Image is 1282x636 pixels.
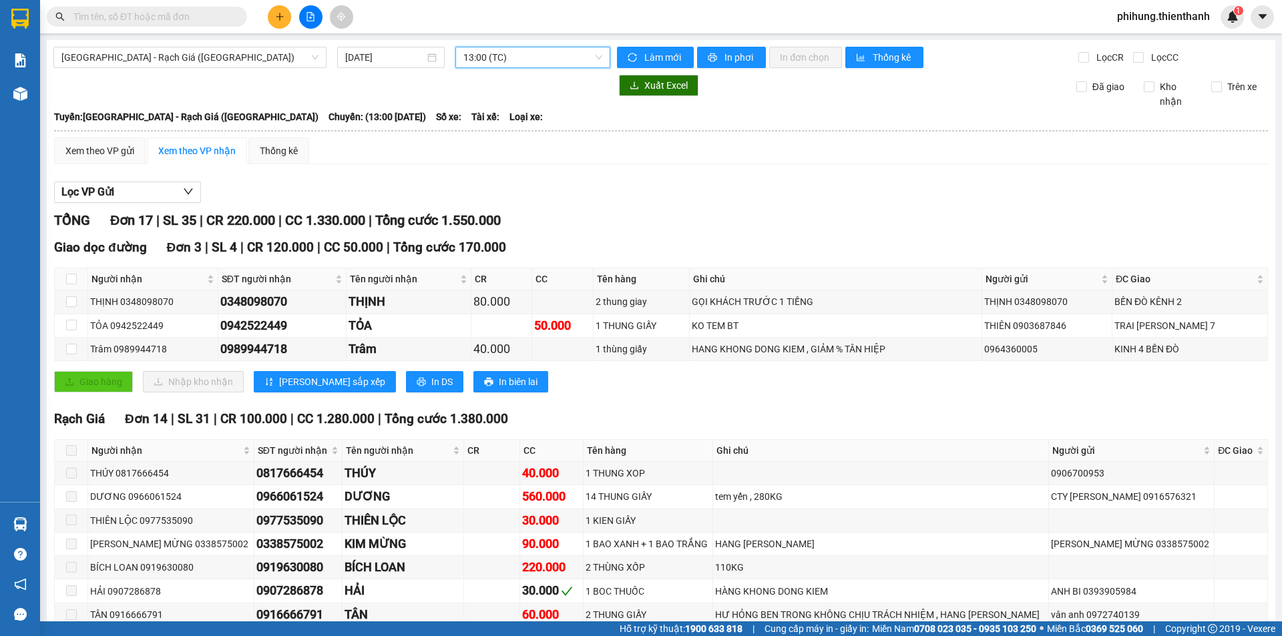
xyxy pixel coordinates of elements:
[586,584,710,599] div: 1 BOC THUỐC
[692,294,980,309] div: GỌI KHÁCH TRƯỚC 1 TIẾNG
[183,186,194,197] span: down
[984,294,1110,309] div: THỊNH 0348098070
[337,12,346,21] span: aim
[586,513,710,528] div: 1 KIEN GIẤY
[167,240,202,255] span: Đơn 3
[984,342,1110,356] div: 0964360005
[499,374,538,389] span: In biên lai
[343,533,463,556] td: KIM MỪNG
[349,316,469,335] div: TỎA
[1257,11,1269,23] span: caret-down
[218,314,347,338] td: 0942522449
[14,578,27,591] span: notification
[1227,11,1239,23] img: icon-new-feature
[163,212,196,228] span: SL 35
[54,371,133,392] button: uploadGiao hàng
[345,605,461,624] div: TÂN
[1051,607,1213,622] div: vân anh 0972740139
[522,511,581,530] div: 30.000
[218,338,347,361] td: 0989944718
[220,340,344,358] div: 0989944718
[596,294,688,309] div: 2 thung giay
[90,537,252,551] div: [PERSON_NAME] MỪNG 0338575002
[324,240,383,255] span: CC 50.000
[345,511,461,530] div: THIÊN LỘC
[471,268,532,290] th: CR
[90,489,252,504] div: DƯƠNG 0966061524
[630,81,639,91] span: download
[220,316,344,335] div: 0942522449
[90,513,252,528] div: THIÊN LỘC 0977535090
[268,5,291,29] button: plus
[431,374,453,389] span: In DS
[264,377,274,388] span: sort-ascending
[343,462,463,485] td: THÚY
[1236,6,1241,15] span: 1
[385,411,508,426] span: Tổng cước 1.380.000
[984,318,1110,333] div: THIÊN 0903687846
[254,603,343,627] td: 0916666791
[91,443,240,458] span: Người nhận
[534,316,590,335] div: 50.000
[343,603,463,627] td: TÂN
[1234,6,1243,15] sup: 1
[715,489,1046,504] div: tem yến , 280KG
[317,240,320,255] span: |
[522,535,581,553] div: 90.000
[522,464,581,483] div: 40.000
[178,411,210,426] span: SL 31
[1051,537,1213,551] div: [PERSON_NAME] MỪNG 0338575002
[628,53,639,63] span: sync
[914,623,1036,634] strong: 0708 023 035 - 0935 103 250
[54,111,318,122] b: Tuyến: [GEOGRAPHIC_DATA] - Rạch Giá ([GEOGRAPHIC_DATA])
[206,212,275,228] span: CR 220.000
[620,621,742,636] span: Hỗ trợ kỹ thuật:
[346,443,449,458] span: Tên người nhận
[279,374,385,389] span: [PERSON_NAME] sắp xếp
[1153,621,1155,636] span: |
[61,184,114,200] span: Lọc VP Gửi
[436,109,461,124] span: Số xe:
[156,212,160,228] span: |
[986,272,1098,286] span: Người gửi
[254,533,343,556] td: 0338575002
[158,143,236,158] div: Xem theo VP nhận
[260,143,298,158] div: Thống kê
[522,605,581,624] div: 60.000
[715,560,1046,575] div: 110KG
[697,47,766,68] button: printerIn phơi
[54,240,147,255] span: Giao dọc đường
[713,440,1049,462] th: Ghi chú
[256,464,341,483] div: 0817666454
[690,268,982,290] th: Ghi chú
[254,556,343,579] td: 0919630080
[218,290,347,314] td: 0348098070
[522,487,581,506] div: 560.000
[1154,79,1201,109] span: Kho nhận
[330,5,353,29] button: aim
[254,371,396,392] button: sort-ascending[PERSON_NAME] sắp xếp
[297,411,375,426] span: CC 1.280.000
[212,240,237,255] span: SL 4
[256,487,341,506] div: 0966061524
[54,411,105,426] span: Rạch Giá
[65,143,134,158] div: Xem theo VP gửi
[1040,626,1044,631] span: ⚪️
[417,377,426,388] span: printer
[256,605,341,624] div: 0916666791
[1146,50,1181,65] span: Lọc CC
[1047,621,1143,636] span: Miền Bắc
[347,314,471,338] td: TỎA
[171,411,174,426] span: |
[586,489,710,504] div: 14 THUNG GIẤY
[369,212,372,228] span: |
[1251,5,1274,29] button: caret-down
[685,623,742,634] strong: 1900 633 818
[90,607,252,622] div: TÂN 0916666791
[406,371,463,392] button: printerIn DS
[724,50,755,65] span: In phơi
[1051,584,1213,599] div: ANH BI 0393905984
[13,517,27,531] img: warehouse-icon
[692,318,980,333] div: KO TEM BT
[644,50,683,65] span: Làm mới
